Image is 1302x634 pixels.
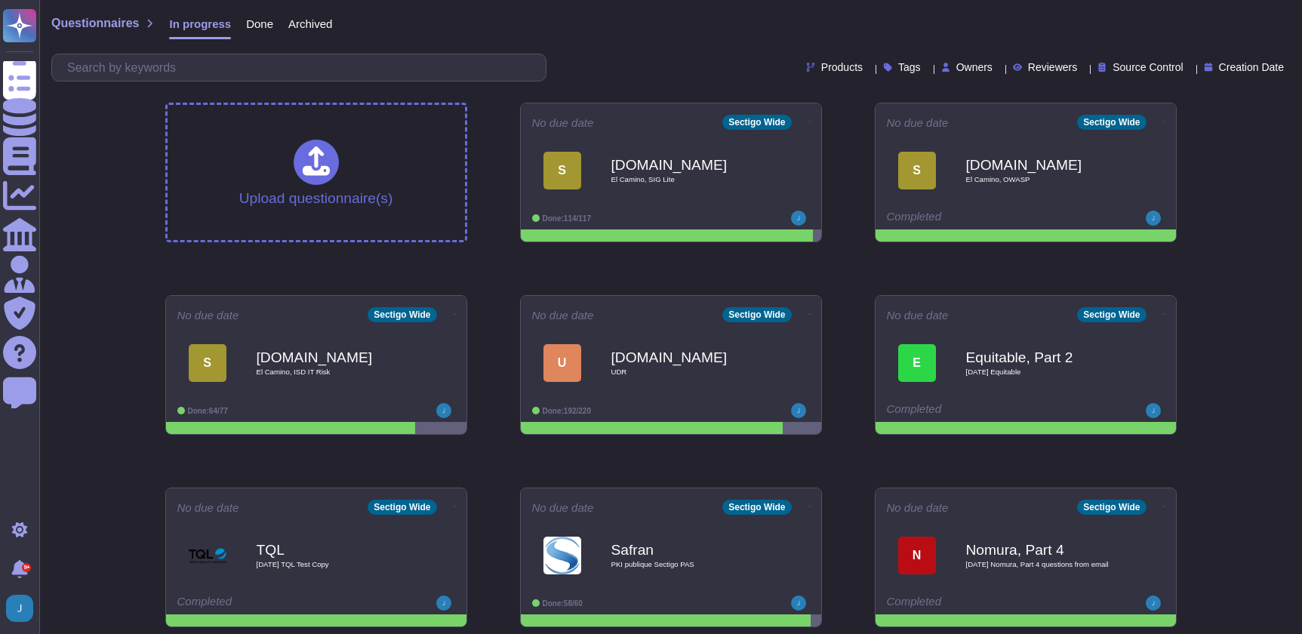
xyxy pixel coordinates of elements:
[3,592,44,625] button: user
[966,368,1117,376] span: [DATE] Equitable
[257,543,408,557] b: TQL
[887,211,1072,226] div: Completed
[177,596,362,611] div: Completed
[898,537,936,574] div: N
[966,350,1117,365] b: Equitable, Part 2
[887,502,949,513] span: No due date
[60,54,546,81] input: Search by keywords
[791,596,806,611] img: user
[1219,62,1284,72] span: Creation Date
[189,537,226,574] img: Logo
[257,350,408,365] b: [DOMAIN_NAME]
[887,596,1072,611] div: Completed
[966,561,1117,568] span: [DATE] Nomura, Part 4 questions from email
[791,211,806,226] img: user
[436,596,451,611] img: user
[436,403,451,418] img: user
[887,117,949,128] span: No due date
[532,502,594,513] span: No due date
[887,403,1072,418] div: Completed
[966,176,1117,183] span: El Camino, OWASP
[1077,500,1146,515] div: Sectigo Wide
[791,403,806,418] img: user
[956,62,993,72] span: Owners
[1077,307,1146,322] div: Sectigo Wide
[611,176,762,183] span: El Camino, SIG Lite
[543,214,592,223] span: Done: 114/117
[966,158,1117,172] b: [DOMAIN_NAME]
[611,158,762,172] b: [DOMAIN_NAME]
[966,543,1117,557] b: Nomura, Part 4
[188,407,228,415] span: Done: 64/77
[543,537,581,574] img: Logo
[246,18,273,29] span: Done
[543,344,581,382] div: U
[611,543,762,557] b: Safran
[368,307,436,322] div: Sectigo Wide
[257,368,408,376] span: El Camino, ISD IT Risk
[532,309,594,321] span: No due date
[611,561,762,568] span: PKI publique Sectigo PAS
[51,17,139,29] span: Questionnaires
[1146,211,1161,226] img: user
[1077,115,1146,130] div: Sectigo Wide
[189,344,226,382] div: S
[532,117,594,128] span: No due date
[722,115,791,130] div: Sectigo Wide
[257,561,408,568] span: [DATE] TQL Test Copy
[611,368,762,376] span: UDR
[368,500,436,515] div: Sectigo Wide
[898,344,936,382] div: E
[1028,62,1077,72] span: Reviewers
[898,62,921,72] span: Tags
[887,309,949,321] span: No due date
[898,152,936,189] div: S
[239,140,393,205] div: Upload questionnaire(s)
[821,62,863,72] span: Products
[543,599,583,608] span: Done: 58/60
[177,502,239,513] span: No due date
[1146,403,1161,418] img: user
[22,563,31,572] div: 9+
[6,595,33,622] img: user
[1146,596,1161,611] img: user
[288,18,332,29] span: Archived
[169,18,231,29] span: In progress
[543,152,581,189] div: S
[722,307,791,322] div: Sectigo Wide
[722,500,791,515] div: Sectigo Wide
[611,350,762,365] b: [DOMAIN_NAME]
[177,309,239,321] span: No due date
[1113,62,1183,72] span: Source Control
[543,407,592,415] span: Done: 192/220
